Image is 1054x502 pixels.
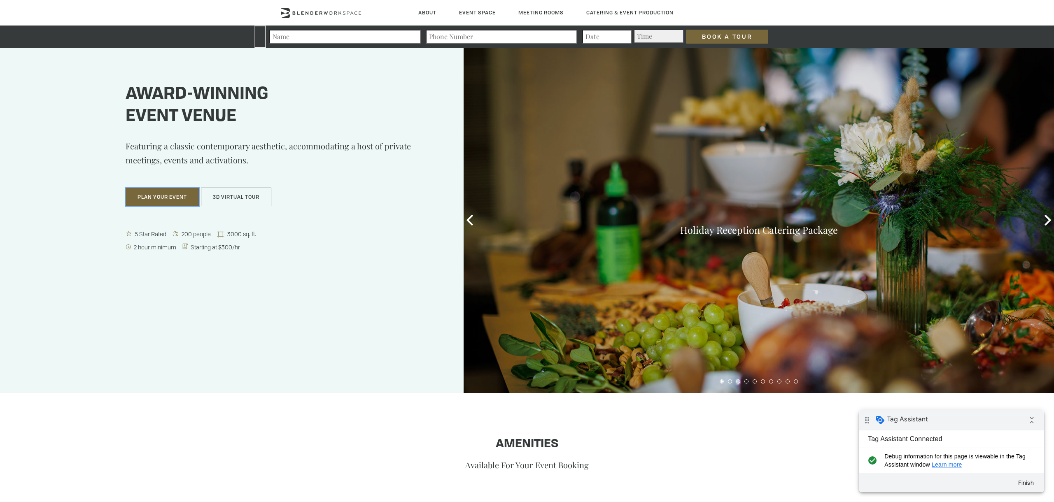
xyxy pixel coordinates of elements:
span: 2 hour minimum [132,243,179,251]
span: Debug information for this page is viewable in the Tag Assistant window [26,42,172,59]
h1: Award-winning event venue [126,84,422,128]
span: 5 Star Rated [133,230,169,238]
span: 3000 sq. ft. [226,230,259,238]
p: Available For Your Event Booking [280,459,774,470]
i: check_circle [7,42,20,59]
h1: Amenities [280,438,774,451]
i: Collapse debug badge [165,2,181,19]
input: Name [269,30,421,44]
input: Phone Number [426,30,577,44]
button: Plan Your Event [126,188,199,207]
input: Date [582,30,632,44]
p: Featuring a classic contemporary aesthetic, accommodating a host of private meetings, events and ... [126,139,422,179]
button: 3D Virtual Tour [201,188,271,207]
span: Starting at $300/hr [189,243,243,251]
span: Tag Assistant [28,5,69,14]
a: Holiday Reception Catering Package [680,223,838,236]
a: Learn more [73,51,103,58]
span: 200 people [180,230,213,238]
button: Finish [152,65,182,80]
input: Book a Tour [686,30,768,44]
